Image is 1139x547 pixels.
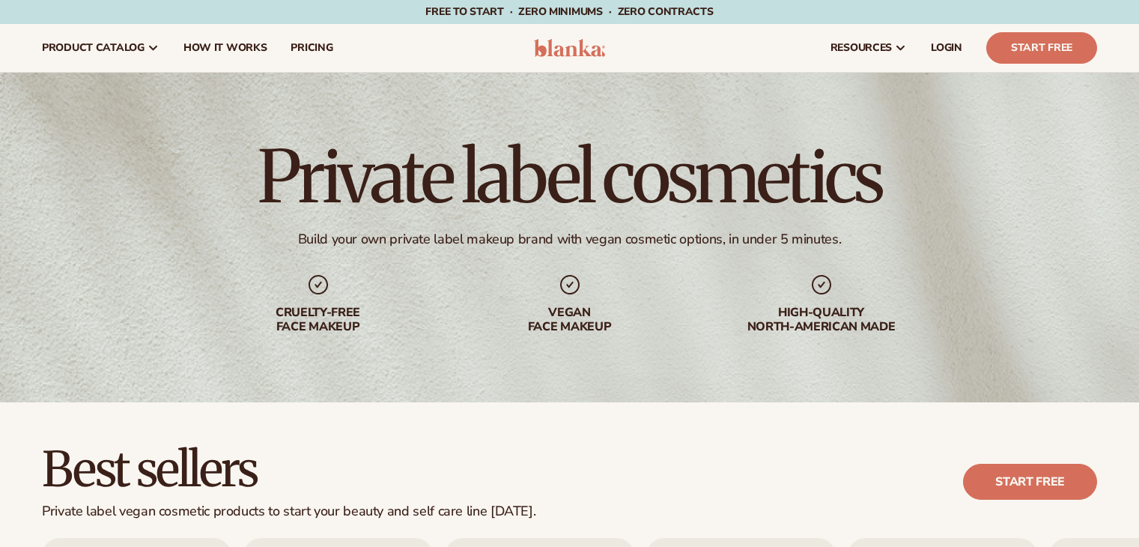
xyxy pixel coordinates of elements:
[291,42,332,54] span: pricing
[425,4,713,19] span: Free to start · ZERO minimums · ZERO contracts
[818,24,919,72] a: resources
[183,42,267,54] span: How It Works
[986,32,1097,64] a: Start Free
[298,231,842,248] div: Build your own private label makeup brand with vegan cosmetic options, in under 5 minutes.
[931,42,962,54] span: LOGIN
[42,444,535,495] h2: Best sellers
[171,24,279,72] a: How It Works
[30,24,171,72] a: product catalog
[963,464,1097,500] a: Start free
[534,39,605,57] img: logo
[919,24,974,72] a: LOGIN
[222,306,414,334] div: Cruelty-free face makeup
[726,306,917,334] div: High-quality North-american made
[830,42,892,54] span: resources
[279,24,344,72] a: pricing
[42,42,145,54] span: product catalog
[42,504,535,520] div: Private label vegan cosmetic products to start your beauty and self care line [DATE].
[258,141,882,213] h1: Private label cosmetics
[474,306,666,334] div: Vegan face makeup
